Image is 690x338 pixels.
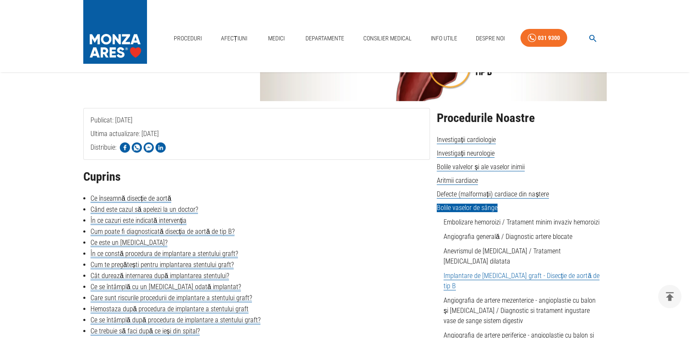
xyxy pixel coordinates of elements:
[90,227,235,236] a: Cum poate fi diagnosticată disecția de aortă de tip B?
[437,136,496,144] span: Investigații cardiologie
[538,33,560,43] div: 031 9300
[90,283,241,291] a: Ce se întâmplă cu un [MEDICAL_DATA] odată implantat?
[360,30,415,47] a: Consilier Medical
[90,250,238,258] a: În ce constă procedura de implantare a stentului graft?
[218,30,251,47] a: Afecțiuni
[437,190,549,199] span: Defecte (malformații) cardiace din naștere
[156,142,166,153] img: Share on LinkedIn
[90,205,198,214] a: Când este cazul să apelezi la un doctor?
[658,285,682,308] button: delete
[437,163,525,171] span: Bolile valvelor și ale vaselor inimii
[90,316,260,324] a: Ce se întâmplă după procedura de implantare a stentului graft?
[132,142,142,153] img: Share on WhatsApp
[437,204,498,212] span: Bolile vaselor de sânge
[444,218,600,226] a: Embolizare hemoroizi / Tratament minim invaziv hemoroizi
[90,142,116,153] p: Distribuie:
[90,194,171,203] a: Ce înseamnă disecție de aortă
[437,176,478,185] span: Aritmii cardiace
[170,30,205,47] a: Proceduri
[90,130,159,172] span: Ultima actualizare: [DATE]
[90,116,133,158] span: Publicat: [DATE]
[90,261,234,269] a: Cum te pregătești pentru implantarea stentului graft?
[437,111,607,125] h2: Procedurile Noastre
[90,272,229,280] a: Cât durează internarea după implantarea stentului?
[144,142,154,153] img: Share on Facebook Messenger
[302,30,348,47] a: Departamente
[520,29,567,47] a: 031 9300
[263,30,290,47] a: Medici
[90,305,249,313] a: Hemostaza după procedura de implantare a stentului graft
[83,170,430,184] h2: Cuprins
[472,30,508,47] a: Despre Noi
[444,247,561,265] a: Anevrismul de [MEDICAL_DATA] / Tratament [MEDICAL_DATA] dilatata
[90,294,252,302] a: Care sunt riscurile procedurii de implantare a stentului graft?
[90,216,187,225] a: În ce cazuri este indicată intervenția
[90,239,167,247] a: Ce este un [MEDICAL_DATA]?
[427,30,461,47] a: Info Utile
[444,272,600,290] a: Implantare de [MEDICAL_DATA] graft - Disecție de aortă de tip B
[90,327,200,335] a: Ce trebuie să faci după ce ieși din spital?
[444,233,572,241] a: Angiografia generală / Diagnostic artere blocate
[120,142,130,153] img: Share on Facebook
[437,149,495,158] span: Investigații neurologie
[444,296,596,325] a: Angiografia de artere mezenterice - angioplastie cu balon și [MEDICAL_DATA] / Diagnostic si trata...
